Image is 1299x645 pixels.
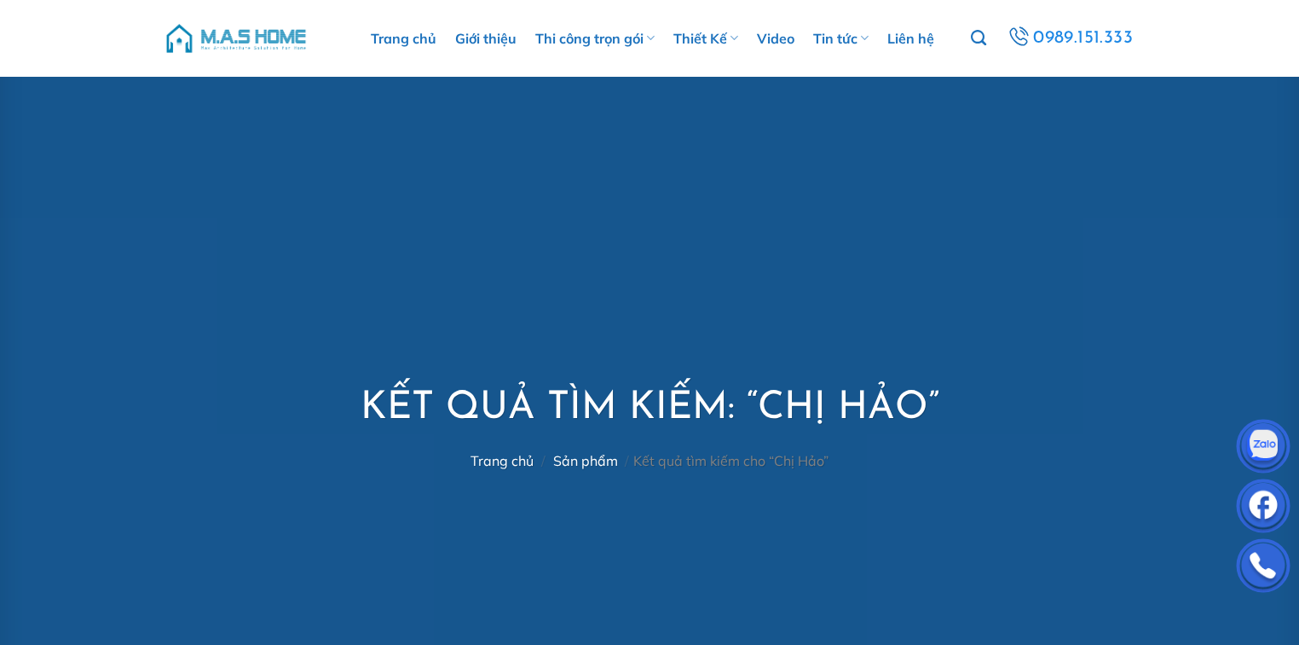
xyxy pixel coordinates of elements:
[971,20,986,56] a: Tìm kiếm
[541,452,546,469] span: /
[757,13,794,64] a: Video
[1238,423,1289,474] img: Zalo
[164,13,309,64] img: M.A.S HOME – Tổng Thầu Thiết Kế Và Xây Nhà Trọn Gói
[813,13,869,64] a: Tin tức
[625,452,629,469] span: /
[361,453,939,469] nav: Kết quả tìm kiếm cho “Chị Hảo”
[1238,543,1289,594] img: Phone
[455,13,517,64] a: Giới thiệu
[471,452,534,469] a: Trang chủ
[553,452,618,469] a: Sản phẩm
[1003,23,1138,55] a: 0989.151.333
[1238,483,1289,534] img: Facebook
[887,13,934,64] a: Liên hệ
[535,13,655,64] a: Thi công trọn gói
[673,13,738,64] a: Thiết Kế
[361,384,939,434] h1: Kết quả tìm kiếm: “Chị Hảo”
[371,13,436,64] a: Trang chủ
[1032,24,1134,54] span: 0989.151.333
